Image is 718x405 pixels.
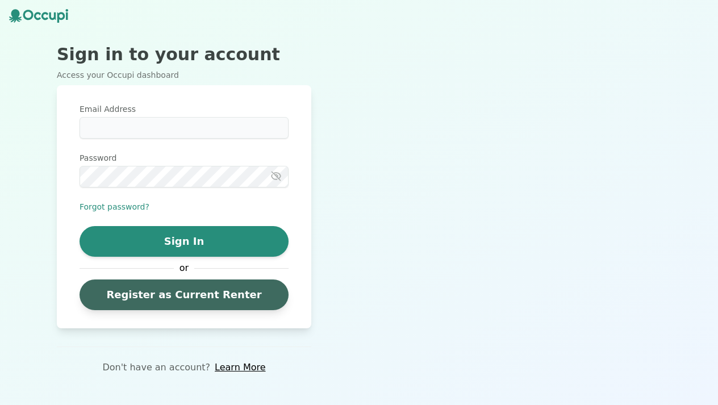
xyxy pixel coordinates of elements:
label: Password [80,152,289,164]
button: Forgot password? [80,201,149,212]
h2: Sign in to your account [57,44,311,65]
a: Learn More [215,361,265,374]
p: Don't have an account? [102,361,210,374]
button: Sign In [80,226,289,257]
span: or [174,261,194,275]
a: Register as Current Renter [80,279,289,310]
label: Email Address [80,103,289,115]
p: Access your Occupi dashboard [57,69,311,81]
